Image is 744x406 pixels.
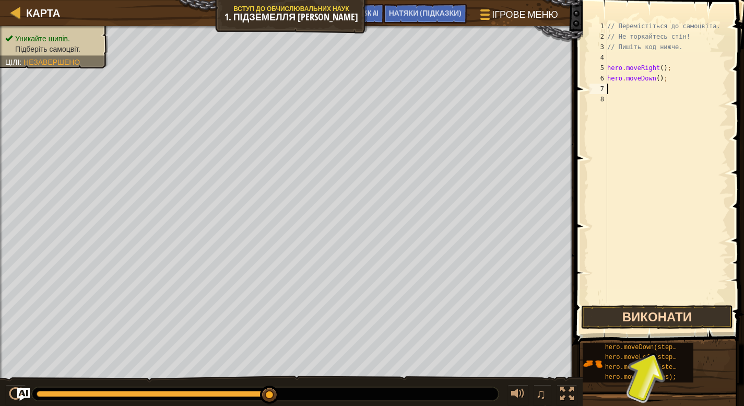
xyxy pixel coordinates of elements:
[605,364,688,371] span: hero.moveRight(steps);
[589,52,607,63] div: 4
[589,63,607,73] div: 5
[15,45,80,53] span: Підберіть самоцвіт.
[5,33,100,44] li: Уникайте шипів.
[589,73,607,84] div: 6
[589,42,607,52] div: 3
[507,385,528,406] button: Налаштувати гучність
[26,6,60,20] span: Карта
[19,58,23,66] span: :
[583,354,603,374] img: portrait.png
[589,94,607,105] div: 8
[605,344,684,351] span: hero.moveDown(steps);
[17,388,30,401] button: Ask AI
[15,34,70,43] span: Уникайте шипів.
[23,58,80,66] span: Незавершено
[356,4,384,24] button: Ask AI
[536,386,546,402] span: ♫
[389,8,462,18] span: НАТЯКИ (Підказки)
[589,21,607,31] div: 1
[605,374,677,381] span: hero.moveUp(steps);
[361,8,379,18] span: Ask AI
[472,4,564,29] button: Ігрове меню
[5,44,100,54] li: Підберіть самоцвіт.
[589,31,607,42] div: 2
[5,58,19,66] span: Цілі
[492,8,558,21] span: Ігрове меню
[589,84,607,94] div: 7
[605,354,684,361] span: hero.moveLeft(steps);
[581,305,733,329] button: Виконати
[5,385,26,406] button: ⌘ + P: Pause
[21,6,60,20] a: Карта
[534,385,551,406] button: ♫
[557,385,577,406] button: Повноекранний режим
